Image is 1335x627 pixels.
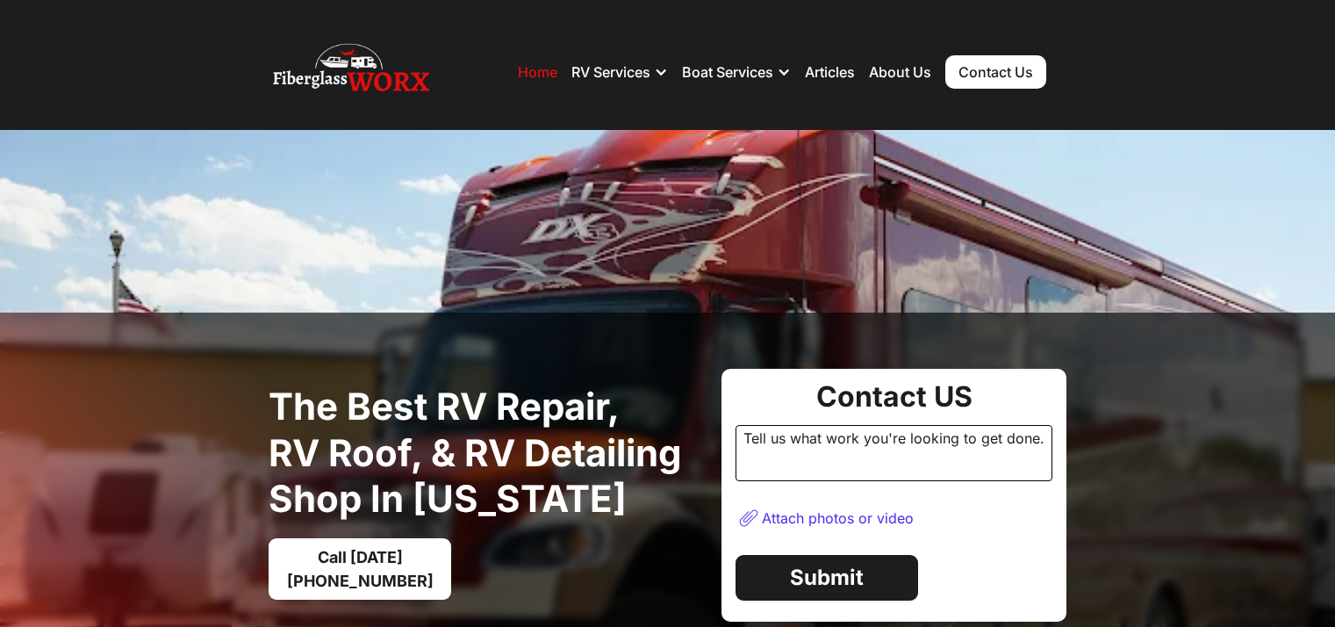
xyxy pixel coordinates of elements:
div: Tell us what work you're looking to get done. [736,425,1052,481]
a: About Us [869,63,931,81]
div: Attach photos or video [762,509,914,527]
a: Submit [736,555,918,601]
div: RV Services [571,46,668,98]
a: Home [518,63,557,81]
div: Boat Services [682,46,791,98]
img: Fiberglass Worx - RV and Boat repair, RV Roof, RV and Boat Detailing Company Logo [273,37,429,107]
a: Call [DATE][PHONE_NUMBER] [269,538,451,600]
a: Contact Us [945,55,1046,89]
div: Contact US [736,383,1052,411]
div: RV Services [571,63,650,81]
h1: The best RV Repair, RV Roof, & RV Detailing Shop in [US_STATE] [269,384,707,522]
a: Articles [805,63,855,81]
div: Boat Services [682,63,773,81]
